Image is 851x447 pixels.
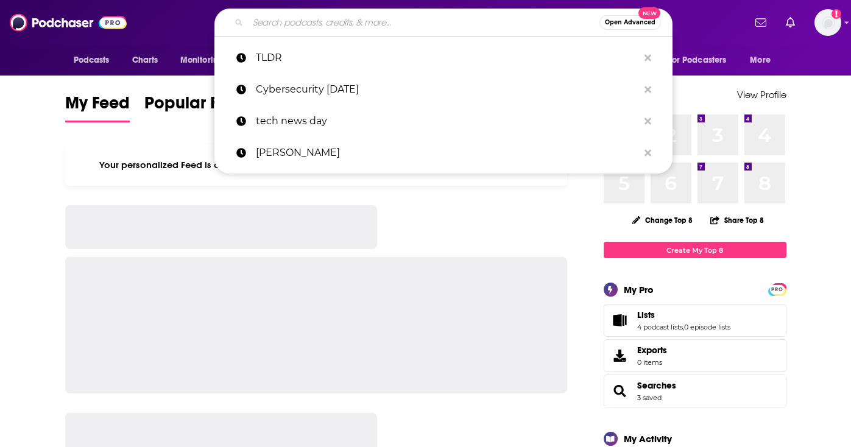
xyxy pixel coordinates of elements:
[256,42,638,74] p: TLDR
[65,49,125,72] button: open menu
[683,323,684,331] span: ,
[814,9,841,36] img: User Profile
[608,347,632,364] span: Exports
[74,52,110,69] span: Podcasts
[637,323,683,331] a: 4 podcast lists
[741,49,786,72] button: open menu
[172,49,239,72] button: open menu
[604,375,786,407] span: Searches
[608,312,632,329] a: Lists
[65,93,130,122] a: My Feed
[781,12,800,33] a: Show notifications dropdown
[770,284,785,294] a: PRO
[124,49,166,72] a: Charts
[144,93,248,121] span: Popular Feed
[737,89,786,100] a: View Profile
[256,137,638,169] p: jim love
[638,7,660,19] span: New
[660,49,744,72] button: open menu
[624,433,672,445] div: My Activity
[814,9,841,36] span: Logged in as amaclellan
[256,74,638,105] p: Cybersecurity Today
[214,137,673,169] a: [PERSON_NAME]
[637,345,667,356] span: Exports
[214,105,673,137] a: tech news day
[144,93,248,122] a: Popular Feed
[637,393,662,402] a: 3 saved
[637,380,676,391] a: Searches
[256,105,638,137] p: tech news day
[832,9,841,19] svg: Add a profile image
[599,15,661,30] button: Open AdvancedNew
[65,144,568,186] div: Your personalized Feed is curated based on the Podcasts, Creators, Users, and Lists that you Follow.
[248,13,599,32] input: Search podcasts, credits, & more...
[710,208,764,232] button: Share Top 8
[637,309,730,320] a: Lists
[180,52,224,69] span: Monitoring
[65,93,130,121] span: My Feed
[604,339,786,372] a: Exports
[814,9,841,36] button: Show profile menu
[608,382,632,399] a: Searches
[624,284,654,295] div: My Pro
[605,19,655,26] span: Open Advanced
[214,9,673,37] div: Search podcasts, credits, & more...
[132,52,158,69] span: Charts
[750,12,771,33] a: Show notifications dropdown
[637,358,667,367] span: 0 items
[604,242,786,258] a: Create My Top 8
[750,52,771,69] span: More
[684,323,730,331] a: 0 episode lists
[10,11,127,34] img: Podchaser - Follow, Share and Rate Podcasts
[214,74,673,105] a: Cybersecurity [DATE]
[214,42,673,74] a: TLDR
[637,309,655,320] span: Lists
[668,52,727,69] span: For Podcasters
[604,304,786,337] span: Lists
[625,213,701,228] button: Change Top 8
